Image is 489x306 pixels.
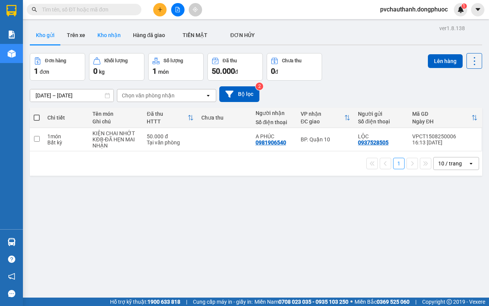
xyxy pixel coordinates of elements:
div: Tại văn phòng [147,139,193,146]
button: Lên hàng [428,54,463,68]
span: notification [8,273,15,280]
strong: 1900 633 818 [147,299,180,305]
div: KIỆN CHAI NHỚT [92,130,139,136]
div: 16:13 [DATE] [412,139,478,146]
img: solution-icon [8,31,16,39]
span: search [32,7,37,12]
button: Khối lượng0kg [89,53,144,81]
th: Toggle SortBy [297,108,354,128]
svg: open [205,92,211,99]
span: | [186,298,187,306]
sup: 1 [461,3,467,9]
div: Người nhận [256,110,293,116]
div: 0981906540 [256,139,286,146]
input: Select a date range. [30,89,113,102]
button: Bộ lọc [219,86,259,102]
div: HTTT [147,118,187,125]
span: plus [157,7,163,12]
span: món [158,69,169,75]
span: kg [99,69,105,75]
div: Số điện thoại [256,119,293,125]
strong: 0369 525 060 [377,299,410,305]
button: Số lượng1món [148,53,204,81]
button: Hàng đã giao [127,26,171,44]
span: aim [193,7,198,12]
span: | [415,298,416,306]
span: 1 [152,66,157,76]
span: 1 [34,66,38,76]
div: LỘC [358,133,405,139]
span: đ [235,69,238,75]
div: Người gửi [358,111,405,117]
div: VP nhận [301,111,344,117]
div: BP. Quận 10 [301,136,350,142]
div: KĐB-ĐÃ HẸN MAI NHẬN [92,136,139,149]
th: Toggle SortBy [408,108,481,128]
span: Miền Nam [254,298,348,306]
div: Số lượng [164,58,183,63]
span: Hỗ trợ kỹ thuật: [110,298,180,306]
strong: 0708 023 035 - 0935 103 250 [279,299,348,305]
div: Chưa thu [282,58,301,63]
span: 1 [463,3,465,9]
div: Số điện thoại [358,118,405,125]
img: warehouse-icon [8,238,16,246]
div: ver 1.8.138 [439,24,465,32]
svg: open [468,160,474,167]
span: TIỀN MẶT [183,32,207,38]
span: đơn [40,69,49,75]
div: Chi tiết [47,115,85,121]
span: question-circle [8,256,15,263]
div: 50.000 đ [147,133,193,139]
div: Bất kỳ [47,139,85,146]
span: file-add [175,7,180,12]
button: 1 [393,158,405,169]
div: Mã GD [412,111,471,117]
span: ĐƠN HỦY [230,32,255,38]
div: ĐC giao [301,118,344,125]
span: 0 [93,66,97,76]
span: Miền Bắc [355,298,410,306]
span: pvchauthanh.dongphuoc [374,5,454,14]
div: Chưa thu [201,115,248,121]
span: Cung cấp máy in - giấy in: [193,298,253,306]
div: Chọn văn phòng nhận [122,92,175,99]
div: VPCT1508250006 [412,133,478,139]
span: 50.000 [212,66,235,76]
button: Đơn hàng1đơn [30,53,85,81]
span: ⚪️ [350,300,353,303]
button: Đã thu50.000đ [207,53,263,81]
div: 10 / trang [438,160,462,167]
span: đ [275,69,278,75]
div: Ghi chú [92,118,139,125]
span: caret-down [474,6,481,13]
img: logo-vxr [6,5,16,16]
span: 0 [271,66,275,76]
input: Tìm tên, số ĐT hoặc mã đơn [42,5,132,14]
button: Chưa thu0đ [267,53,322,81]
button: Kho nhận [91,26,127,44]
button: caret-down [471,3,484,16]
img: icon-new-feature [457,6,464,13]
button: aim [189,3,202,16]
div: 0937528505 [358,139,389,146]
div: Đã thu [147,111,187,117]
span: copyright [447,299,452,304]
div: Ngày ĐH [412,118,471,125]
div: A PHÚC [256,133,293,139]
div: Đơn hàng [45,58,66,63]
div: 1 món [47,133,85,139]
button: Trên xe [61,26,91,44]
sup: 2 [256,83,263,90]
span: message [8,290,15,297]
button: Kho gửi [30,26,61,44]
div: Tên món [92,111,139,117]
div: Khối lượng [104,58,128,63]
th: Toggle SortBy [143,108,197,128]
button: file-add [171,3,185,16]
button: plus [153,3,167,16]
img: warehouse-icon [8,50,16,58]
div: Đã thu [223,58,237,63]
